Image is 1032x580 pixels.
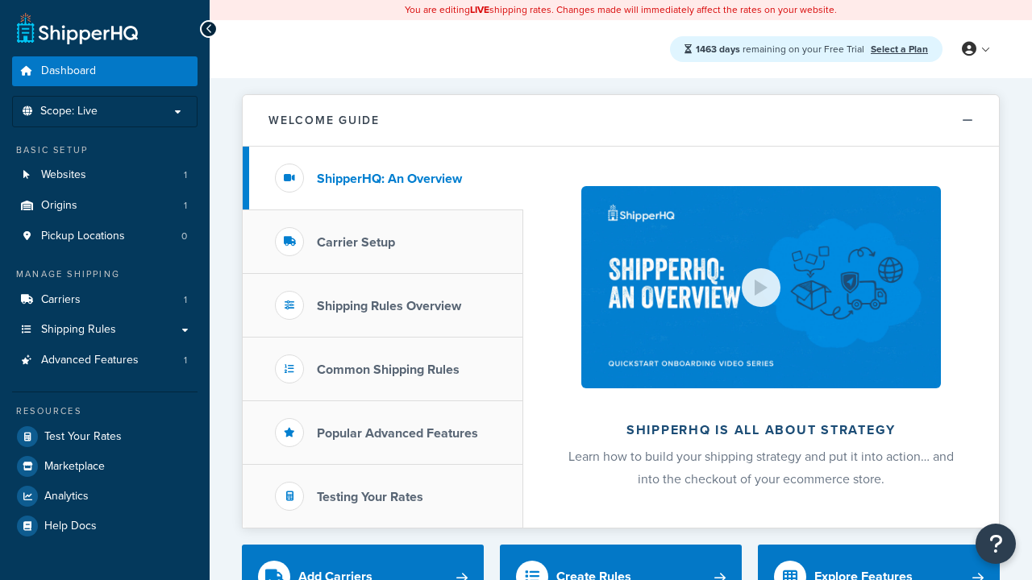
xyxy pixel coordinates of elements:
[696,42,740,56] strong: 1463 days
[696,42,867,56] span: remaining on your Free Trial
[12,191,198,221] li: Origins
[41,354,139,367] span: Advanced Features
[41,168,86,182] span: Websites
[12,422,198,451] a: Test Your Rates
[181,230,187,243] span: 0
[12,160,198,190] a: Websites1
[317,490,423,504] h3: Testing Your Rates
[470,2,489,17] b: LIVE
[268,114,380,126] h2: Welcome Guide
[581,186,941,388] img: ShipperHQ is all about strategy
[40,105,98,118] span: Scope: Live
[12,346,198,375] a: Advanced Features1
[12,285,198,315] li: Carriers
[44,460,105,474] span: Marketplace
[184,354,187,367] span: 1
[44,520,97,533] span: Help Docs
[317,362,460,377] h3: Common Shipping Rules
[184,293,187,307] span: 1
[976,524,1016,564] button: Open Resource Center
[184,199,187,213] span: 1
[12,285,198,315] a: Carriers1
[12,191,198,221] a: Origins1
[317,299,461,313] h3: Shipping Rules Overview
[12,222,198,251] a: Pickup Locations0
[871,42,928,56] a: Select a Plan
[44,430,122,444] span: Test Your Rates
[243,95,999,147] button: Welcome Guide
[317,426,478,441] h3: Popular Advanced Features
[41,199,77,213] span: Origins
[12,160,198,190] li: Websites
[566,423,956,437] h2: ShipperHQ is all about strategy
[12,404,198,418] div: Resources
[44,490,89,503] span: Analytics
[12,143,198,157] div: Basic Setup
[12,512,198,541] a: Help Docs
[41,323,116,337] span: Shipping Rules
[12,56,198,86] a: Dashboard
[568,447,954,488] span: Learn how to build your shipping strategy and put it into action… and into the checkout of your e...
[12,452,198,481] a: Marketplace
[41,64,96,78] span: Dashboard
[317,235,395,250] h3: Carrier Setup
[41,230,125,243] span: Pickup Locations
[12,482,198,511] a: Analytics
[41,293,81,307] span: Carriers
[317,172,462,186] h3: ShipperHQ: An Overview
[12,222,198,251] li: Pickup Locations
[12,315,198,345] a: Shipping Rules
[12,267,198,281] div: Manage Shipping
[12,346,198,375] li: Advanced Features
[184,168,187,182] span: 1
